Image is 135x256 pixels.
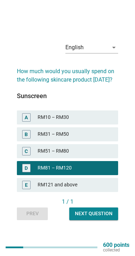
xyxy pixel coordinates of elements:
[25,164,28,172] div: D
[69,207,118,220] button: Next question
[75,210,112,217] div: Next question
[25,147,28,155] div: C
[17,91,118,101] div: Sunscreen
[103,243,129,248] p: 600 points
[38,147,112,155] div: RM51 – RM80
[17,198,118,206] div: 1 / 1
[25,130,28,138] div: B
[17,60,118,84] h2: How much would you usually spend on the following skincare product [DATE]?
[65,44,84,51] div: English
[25,114,28,121] div: A
[38,113,112,122] div: RM10 – RM30
[38,130,112,139] div: RM31 – RM50
[38,181,112,189] div: RM121 and above
[25,181,28,188] div: E
[103,248,129,252] p: collected
[38,164,112,172] div: RM81 – RM120
[110,43,118,52] i: arrow_drop_down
